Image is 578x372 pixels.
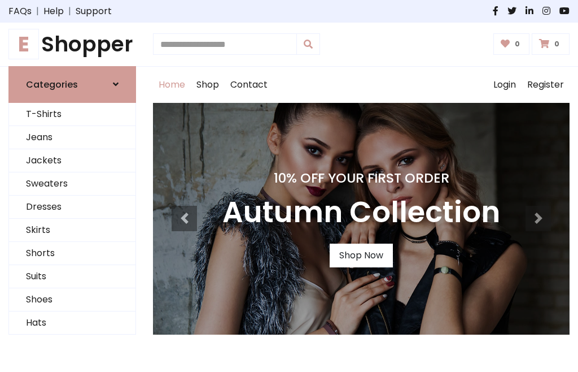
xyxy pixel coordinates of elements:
a: Contact [225,67,273,103]
a: Help [43,5,64,18]
h6: Categories [26,79,78,90]
a: Support [76,5,112,18]
a: 0 [532,33,570,55]
a: Jeans [9,126,135,149]
span: | [32,5,43,18]
a: EShopper [8,32,136,57]
a: Suits [9,265,135,288]
a: FAQs [8,5,32,18]
a: Shop Now [330,244,393,267]
a: Categories [8,66,136,103]
span: | [64,5,76,18]
a: Home [153,67,191,103]
a: Login [488,67,522,103]
a: Shorts [9,242,135,265]
h3: Autumn Collection [222,195,500,230]
a: Dresses [9,196,135,219]
a: Jackets [9,149,135,172]
a: Shop [191,67,225,103]
h1: Shopper [8,32,136,57]
a: 0 [493,33,530,55]
a: Sweaters [9,172,135,196]
span: 0 [551,39,562,49]
a: Shoes [9,288,135,312]
a: Hats [9,312,135,335]
span: E [8,29,39,59]
span: 0 [512,39,523,49]
a: Register [522,67,570,103]
a: T-Shirts [9,103,135,126]
h4: 10% Off Your First Order [222,170,500,186]
a: Skirts [9,219,135,242]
